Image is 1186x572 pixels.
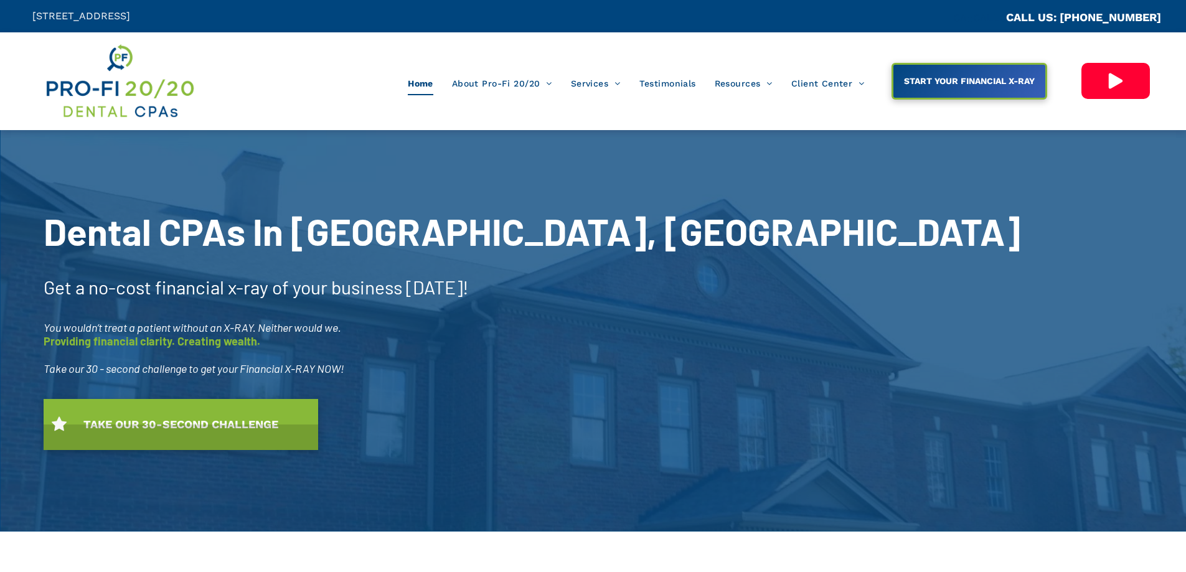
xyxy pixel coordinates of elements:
[892,63,1047,100] a: START YOUR FINANCIAL X-RAY
[630,72,705,95] a: Testimonials
[705,72,782,95] a: Resources
[443,72,562,95] a: About Pro-Fi 20/20
[562,72,630,95] a: Services
[44,334,260,348] span: Providing financial clarity. Creating wealth.
[900,70,1039,92] span: START YOUR FINANCIAL X-RAY
[44,321,341,334] span: You wouldn’t treat a patient without an X-RAY. Neither would we.
[953,12,1006,24] span: CA::CALLC
[44,42,195,121] img: Get Dental CPA Consulting, Bookkeeping, & Bank Loans
[782,72,874,95] a: Client Center
[88,276,268,298] span: no-cost financial x-ray
[398,72,443,95] a: Home
[32,10,130,22] span: [STREET_ADDRESS]
[44,276,85,298] span: Get a
[44,362,344,375] span: Take our 30 - second challenge to get your Financial X-RAY NOW!
[79,411,283,437] span: TAKE OUR 30-SECOND CHALLENGE
[44,399,318,450] a: TAKE OUR 30-SECOND CHALLENGE
[1006,11,1161,24] a: CALL US: [PHONE_NUMBER]
[272,276,469,298] span: of your business [DATE]!
[44,209,1020,253] span: Dental CPAs In [GEOGRAPHIC_DATA], [GEOGRAPHIC_DATA]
